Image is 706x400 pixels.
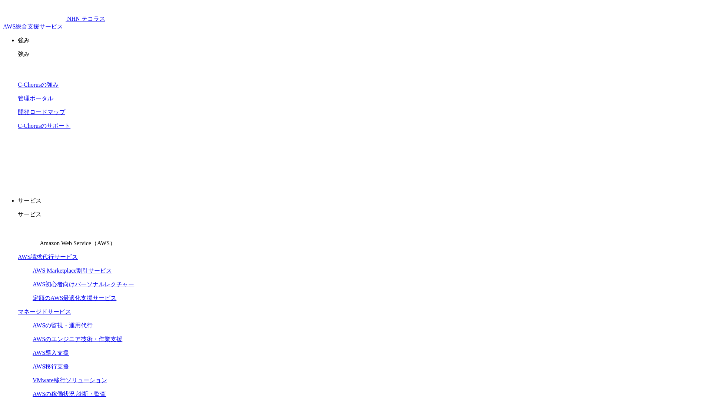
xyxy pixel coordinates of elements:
[18,109,65,115] a: 開発ロードマップ
[3,3,66,21] img: AWS総合支援サービス C-Chorus
[3,16,105,30] a: AWS総合支援サービス C-Chorus NHN テコラスAWS総合支援サービス
[33,363,69,370] a: AWS移行支援
[18,123,70,129] a: C-Chorusのサポート
[33,295,116,301] a: 定額のAWS最適化支援サービス
[18,81,59,88] a: C-Chorusの強み
[33,350,69,356] a: AWS導入支援
[18,309,71,315] a: マネージドサービス
[18,254,78,260] a: AWS請求代行サービス
[33,336,122,342] a: AWSのエンジニア技術・作業支援
[40,240,116,246] span: Amazon Web Service（AWS）
[18,37,703,44] p: 強み
[364,154,484,173] a: まずは相談する
[18,211,703,219] p: サービス
[33,267,112,274] a: AWS Marketplace割引サービス
[18,224,39,245] img: Amazon Web Service（AWS）
[238,154,357,173] a: 資料を請求する
[18,95,53,101] a: 管理ポータル
[33,391,106,397] a: AWSの稼働状況 診断・監査
[18,197,703,205] p: サービス
[33,281,134,287] a: AWS初心者向けパーソナルレクチャー
[18,50,703,58] p: 強み
[33,377,107,383] a: VMware移行ソリューション
[33,322,93,329] a: AWSの監視・運用代行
